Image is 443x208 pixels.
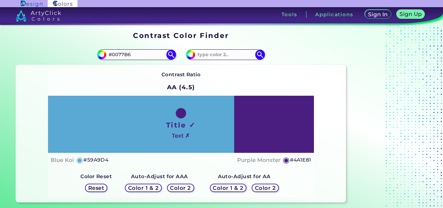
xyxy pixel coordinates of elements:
[398,10,424,18] a: Sign Up
[166,50,176,59] img: icon search
[283,156,290,164] h5: ◉
[369,12,387,17] h5: Sign In
[172,131,190,141] h4: Text ✗
[162,71,201,78] strong: Contrast Ratio
[131,173,188,179] strong: Auto-Adjust for AAA
[21,1,42,7] img: ArtyClick Design logo
[290,156,311,164] h5: #4A1E81
[89,185,103,190] h5: Reset
[195,50,256,59] input: type color 2..
[16,10,61,21] img: logo_artyclick_colors_white.svg
[130,185,157,190] h5: Color 1 & 2
[366,10,390,18] a: Sign In
[51,155,74,165] h4: Blue Koi
[166,120,196,130] h1: Title ✓
[237,155,281,165] h4: Purple Monster
[106,50,167,59] input: type color 1..
[80,173,112,179] strong: Color Reset
[255,50,265,59] img: icon search
[349,29,430,205] iframe: Advertisement
[133,31,229,40] h1: Contrast Color Finder
[164,80,198,94] h2: AA (4.5)
[401,12,421,17] h5: Sign Up
[281,12,297,17] h3: Tools
[76,156,83,164] h5: ◉
[315,12,353,17] h3: Applications
[171,185,190,190] h5: Color 2
[83,156,108,164] h5: #59A9D4
[256,185,275,190] h5: Color 2
[214,185,242,190] h5: Color 1 & 2
[218,173,271,179] strong: Auto-Adjust for AA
